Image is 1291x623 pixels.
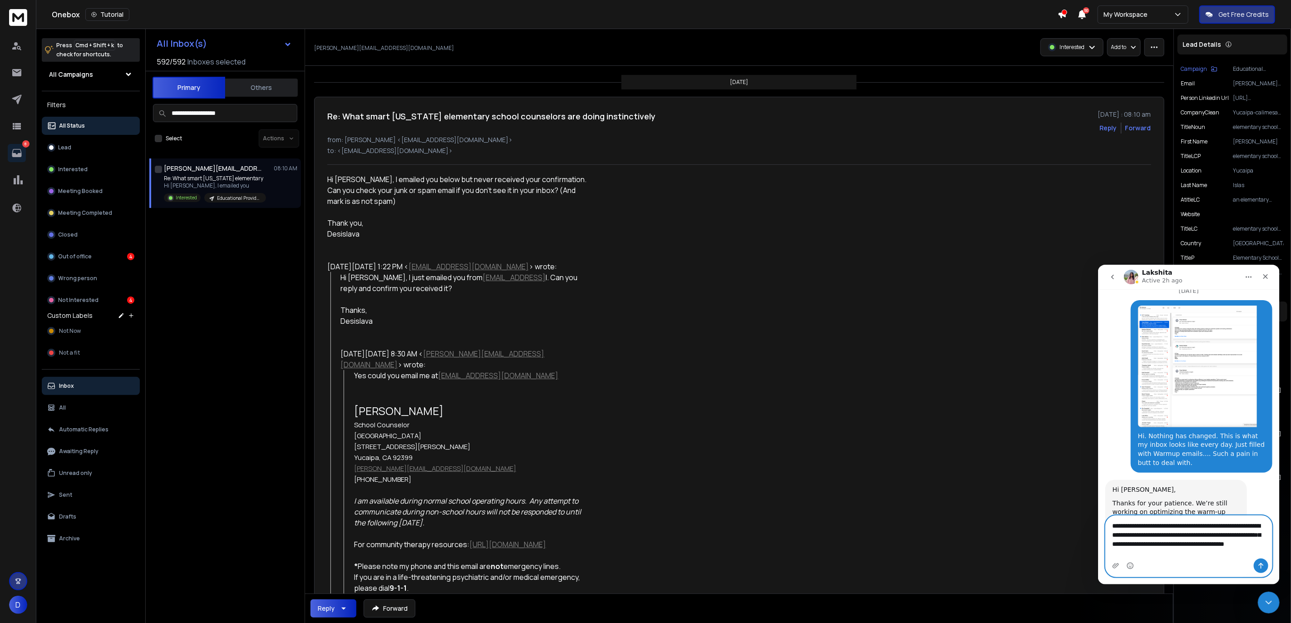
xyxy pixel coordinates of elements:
div: Desislava [341,316,593,326]
button: Reply [310,599,356,618]
p: Interested [176,194,197,201]
div: 4 [127,253,134,260]
button: Primary [153,77,225,99]
button: Get Free Credits [1199,5,1275,24]
p: titleNoun [1181,124,1206,131]
p: Campaign [1181,65,1207,73]
p: website [1181,211,1200,218]
p: Meeting Completed [58,209,112,217]
div: For community therapy resources: [354,539,592,550]
button: D [9,596,27,614]
div: [DATE][DATE] 1:22 PM < > wrote: [327,261,592,272]
button: Inbox [42,377,140,395]
h1: Re: What smart [US_STATE] elementary school counselors are doing instinctively [327,110,655,123]
a: [PERSON_NAME][EMAIL_ADDRESS][DOMAIN_NAME] [341,349,545,370]
p: My Workspace [1104,10,1151,19]
button: Unread only [42,464,140,482]
button: All Status [42,117,140,135]
p: Out of office [58,253,92,260]
button: Not Now [42,322,140,340]
a: [EMAIL_ADDRESS] [483,272,546,282]
iframe: Intercom live chat [1258,592,1280,613]
button: Campaign [1181,65,1217,73]
p: to: <[EMAIL_ADDRESS][DOMAIN_NAME]> [327,146,1151,155]
p: All Status [59,122,85,129]
p: [PERSON_NAME][EMAIL_ADDRESS][DOMAIN_NAME] [314,44,454,52]
button: Not a fit [42,344,140,362]
div: Onebox [52,8,1058,21]
button: Awaiting Reply [42,442,140,460]
p: Closed [58,231,78,238]
button: Wrong person [42,269,140,287]
p: Yucaipa-calimesa Joint Unified School District [1233,109,1284,116]
strong: 9-1-1 [389,583,407,593]
p: Press to check for shortcuts. [56,41,123,59]
p: an elementary school counselor [1233,196,1284,203]
span: Yucaipa, CA 92399 [354,453,413,462]
p: Hi [PERSON_NAME], I emailed you [164,182,266,189]
button: Meeting Booked [42,182,140,200]
p: Educational Providers (from old campaign) [1233,65,1284,73]
p: Email [1181,80,1195,87]
p: Lead [58,144,71,151]
a: 8 [8,144,26,162]
p: atitleLC [1181,196,1200,203]
p: Inbox [59,382,74,390]
button: Others [225,78,298,98]
p: 08:10 AM [274,165,297,172]
p: Drafts [59,513,76,520]
p: elementary school counseling [1233,124,1284,131]
div: Thanks, [341,305,593,316]
p: Archive [59,535,80,542]
span: [PERSON_NAME] [354,403,443,418]
span: [PHONE_NUMBER] [354,475,411,484]
button: Drafts [42,508,140,526]
span: Not Now [59,327,81,335]
p: Re: What smart [US_STATE] elementary [164,175,266,182]
h1: All Campaigns [49,70,93,79]
button: Reply [1100,124,1117,133]
p: elementary school counselors [1233,153,1284,160]
p: titleLCP [1181,153,1201,160]
h3: Filters [42,99,140,111]
p: 8 [22,140,30,148]
button: Interested [42,160,140,178]
p: from: [PERSON_NAME] <[EMAIL_ADDRESS][DOMAIN_NAME]> [327,135,1151,144]
p: All [59,404,66,411]
h1: [PERSON_NAME][EMAIL_ADDRESS][DOMAIN_NAME] [164,164,264,173]
p: Person Linkedin Url [1181,94,1229,102]
div: Hi [PERSON_NAME], I just emailed you from l. Can you reply and confirm you received it? [341,272,593,294]
p: Get Free Credits [1218,10,1269,19]
div: [DATE][DATE] 8:30 AM < > wrote: [341,348,593,370]
span: 50 [1083,7,1089,14]
button: All Campaigns [42,65,140,84]
a: [EMAIL_ADDRESS][DOMAIN_NAME] [438,371,558,381]
p: Yucaipa [1233,167,1284,174]
p: Country [1181,240,1202,247]
iframe: Intercom live chat [1098,265,1280,584]
button: Lead [42,138,140,157]
p: Wrong person [58,275,97,282]
button: All [42,399,140,417]
p: [DATE] : 08:10 am [1098,110,1151,119]
p: Unread only [59,470,92,477]
p: elementary school counselor [1233,225,1284,232]
p: Sent [59,491,72,499]
div: Hi [PERSON_NAME], I emailed you below but never received your confirmation. Can you check your ju... [327,174,592,239]
p: Educational Providers (from old campaign) [217,195,261,202]
p: Last Name [1181,182,1207,189]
